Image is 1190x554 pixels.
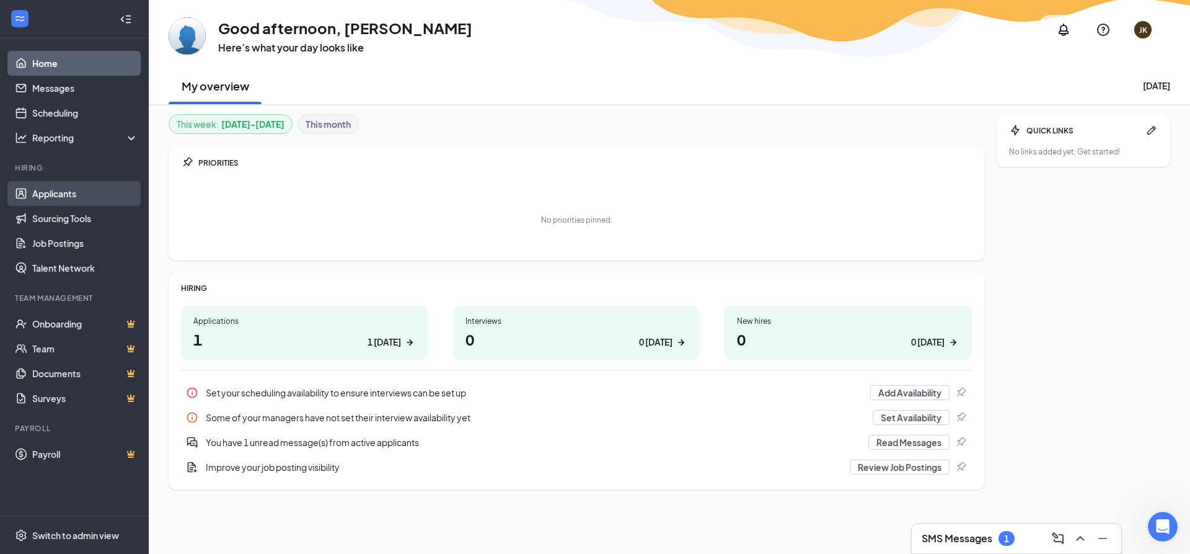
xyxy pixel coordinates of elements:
h1: 1 [193,329,416,350]
svg: ArrowRight [675,336,687,349]
a: Applications11 [DATE]ArrowRight [181,306,428,360]
a: PayrollCrown [32,442,138,467]
div: Improve your job posting visibility [181,455,972,480]
div: [DATE] [1143,79,1170,92]
div: Some of your managers have not set their interview availability yet [181,405,972,430]
div: Interviews [465,316,688,326]
div: Improve your job posting visibility [206,461,842,473]
iframe: Intercom live chat [1148,512,1178,542]
a: Sourcing Tools [32,206,138,231]
div: This week : [177,117,284,131]
h1: 0 [737,329,959,350]
button: Read Messages [868,435,950,450]
a: Messages [32,76,138,101]
a: New hires00 [DATE]ArrowRight [725,306,972,360]
svg: Pin [181,156,193,169]
div: Team Management [15,293,136,303]
svg: DocumentAdd [186,461,198,473]
h3: SMS Messages [922,532,992,545]
div: No priorities pinned. [541,215,612,225]
div: No links added yet. Get started! [1009,146,1158,157]
svg: ArrowRight [403,336,416,349]
a: SurveysCrown [32,386,138,411]
svg: Pin [954,411,967,424]
div: Some of your managers have not set their interview availability yet [206,411,865,424]
svg: Settings [15,529,27,542]
svg: QuestionInfo [1096,22,1111,37]
svg: ComposeMessage [1051,531,1065,546]
svg: Notifications [1056,22,1071,37]
div: PRIORITIES [198,158,972,168]
svg: Info [186,386,198,399]
svg: Info [186,411,198,424]
button: Review Job Postings [850,460,950,475]
svg: DoubleChatActive [186,436,198,449]
div: QUICK LINKS [1026,125,1140,136]
div: Applications [193,316,416,326]
a: OnboardingCrown [32,311,138,336]
svg: Pin [954,461,967,473]
a: DoubleChatActiveYou have 1 unread message(s) from active applicantsRead MessagesPin [181,430,972,455]
svg: Bolt [1009,124,1021,136]
svg: ArrowRight [947,336,959,349]
h3: Here’s what your day looks like [218,41,472,55]
div: 0 [DATE] [639,336,672,349]
svg: Pen [1145,124,1158,136]
div: 0 [DATE] [911,336,945,349]
div: You have 1 unread message(s) from active applicants [181,430,972,455]
button: ComposeMessage [1047,529,1067,548]
h1: Good afternoon, [PERSON_NAME] [218,17,472,38]
div: HIRING [181,283,972,293]
svg: Pin [954,436,967,449]
div: 1 [DATE] [368,336,401,349]
div: Payroll [15,423,136,434]
h1: 0 [465,329,688,350]
a: Scheduling [32,101,138,125]
a: TeamCrown [32,336,138,361]
svg: Collapse [120,13,132,25]
a: Home [32,51,138,76]
svg: Analysis [15,132,27,144]
div: Set your scheduling availability to ensure interviews can be set up [206,386,863,399]
a: DocumentsCrown [32,361,138,386]
svg: WorkstreamLogo [14,12,26,25]
img: John Koski [169,17,206,55]
b: This month [306,117,351,131]
a: Applicants [32,181,138,206]
a: Talent Network [32,256,138,280]
div: 1 [1004,534,1009,544]
svg: Pin [954,386,967,399]
button: Minimize [1091,529,1111,548]
a: InfoSome of your managers have not set their interview availability yetSet AvailabilityPin [181,405,972,430]
svg: Minimize [1095,531,1110,546]
a: Interviews00 [DATE]ArrowRight [453,306,700,360]
div: Switch to admin view [32,529,119,542]
div: Reporting [32,132,139,144]
div: Hiring [15,163,136,173]
div: Set your scheduling availability to ensure interviews can be set up [181,380,972,405]
button: ChevronUp [1069,529,1089,548]
div: New hires [737,316,959,326]
button: Add Availability [870,385,950,400]
h2: My overview [182,78,249,94]
svg: ChevronUp [1073,531,1088,546]
b: [DATE] - [DATE] [221,117,284,131]
a: InfoSet your scheduling availability to ensure interviews can be set upAdd AvailabilityPin [181,380,972,405]
a: DocumentAddImprove your job posting visibilityReview Job PostingsPin [181,455,972,480]
div: JK [1139,25,1147,35]
a: Job Postings [32,231,138,256]
div: You have 1 unread message(s) from active applicants [206,436,861,449]
button: Set Availability [873,410,950,425]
